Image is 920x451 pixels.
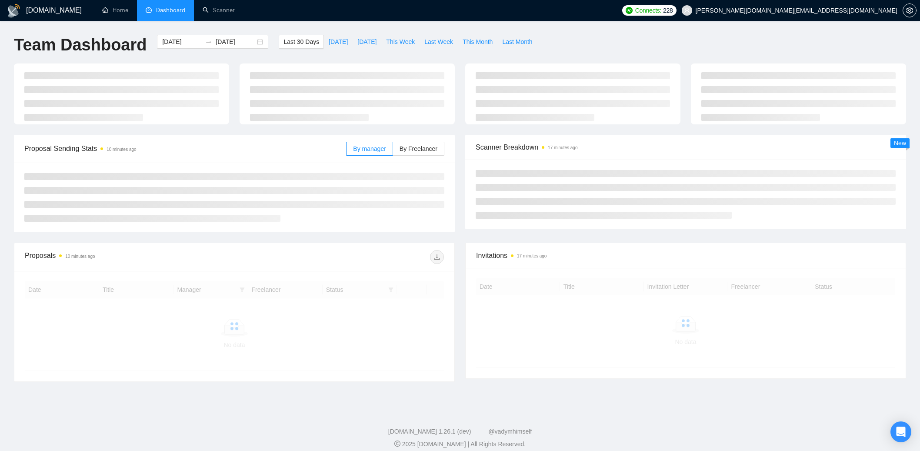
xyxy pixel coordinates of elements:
span: swap-right [205,38,212,45]
img: logo [7,4,21,18]
button: [DATE] [324,35,353,49]
span: This Month [463,37,493,47]
button: This Month [458,35,497,49]
span: setting [903,7,916,14]
span: Last Month [502,37,532,47]
div: Proposals [25,250,234,264]
span: 228 [663,6,673,15]
span: [DATE] [357,37,377,47]
button: Last Week [420,35,458,49]
span: By manager [353,145,386,152]
button: Last 30 Days [279,35,324,49]
img: upwork-logo.png [626,7,633,14]
a: setting [903,7,917,14]
time: 17 minutes ago [517,254,547,258]
time: 10 minutes ago [65,254,95,259]
span: New [894,140,906,147]
span: to [205,38,212,45]
a: searchScanner [203,7,235,14]
input: End date [216,37,255,47]
button: setting [903,3,917,17]
span: This Week [386,37,415,47]
a: [DOMAIN_NAME] 1.26.1 (dev) [388,428,471,435]
span: Last 30 Days [283,37,319,47]
span: dashboard [146,7,152,13]
button: This Week [381,35,420,49]
a: @vadymhimself [488,428,532,435]
time: 17 minutes ago [548,145,577,150]
button: Last Month [497,35,537,49]
div: 2025 [DOMAIN_NAME] | All Rights Reserved. [7,440,913,449]
span: Connects: [635,6,661,15]
span: Last Week [424,37,453,47]
a: homeHome [102,7,128,14]
time: 10 minutes ago [107,147,136,152]
span: Proposal Sending Stats [24,143,346,154]
span: Invitations [476,250,895,261]
span: [DATE] [329,37,348,47]
button: [DATE] [353,35,381,49]
h1: Team Dashboard [14,35,147,55]
div: Open Intercom Messenger [890,421,911,442]
span: By Freelancer [400,145,437,152]
span: user [684,7,690,13]
input: Start date [162,37,202,47]
span: copyright [394,441,400,447]
span: Scanner Breakdown [476,142,896,153]
span: Dashboard [156,7,185,14]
